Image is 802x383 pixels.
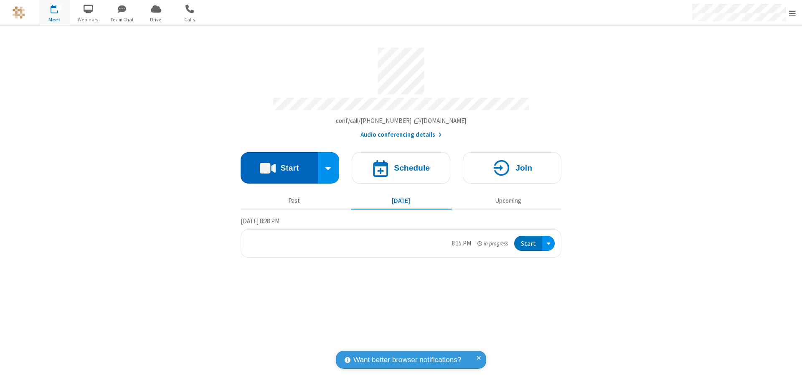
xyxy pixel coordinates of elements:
[244,193,345,209] button: Past
[336,117,467,125] span: Copy my meeting room link
[280,164,299,172] h4: Start
[39,16,70,23] span: Meet
[241,41,561,140] section: Account details
[174,16,206,23] span: Calls
[353,355,461,365] span: Want better browser notifications?
[394,164,430,172] h4: Schedule
[458,193,558,209] button: Upcoming
[241,217,279,225] span: [DATE] 8:28 PM
[73,16,104,23] span: Webinars
[352,152,450,184] button: Schedule
[140,16,172,23] span: Drive
[360,130,442,140] button: Audio conferencing details
[107,16,138,23] span: Team Chat
[542,236,555,251] div: Open menu
[514,236,542,251] button: Start
[477,240,508,248] em: in progress
[13,6,25,19] img: QA Selenium DO NOT DELETE OR CHANGE
[351,193,452,209] button: [DATE]
[241,152,318,184] button: Start
[318,152,340,184] div: Start conference options
[336,116,467,126] button: Copy my meeting room linkCopy my meeting room link
[463,152,561,184] button: Join
[56,5,62,11] div: 1
[452,239,471,248] div: 8:15 PM
[241,216,561,258] section: Today's Meetings
[515,164,532,172] h4: Join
